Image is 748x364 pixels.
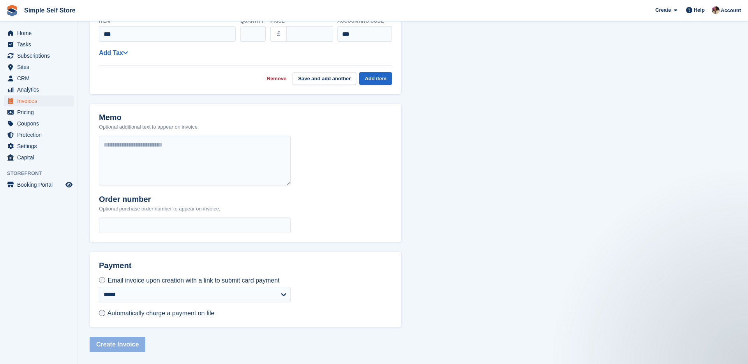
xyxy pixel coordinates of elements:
[4,39,74,50] a: menu
[64,180,74,189] a: Preview store
[17,73,64,84] span: CRM
[21,4,79,17] a: Simple Self Store
[7,170,78,177] span: Storefront
[4,107,74,118] a: menu
[99,277,105,283] input: Email invoice upon creation with a link to submit card payment
[4,73,74,84] a: menu
[99,310,105,316] input: Automatically charge a payment on file
[17,39,64,50] span: Tasks
[17,95,64,106] span: Invoices
[108,277,279,284] span: Email invoice upon creation with a link to submit card payment
[4,28,74,39] a: menu
[721,7,741,14] span: Account
[4,179,74,190] a: menu
[17,50,64,61] span: Subscriptions
[99,261,291,276] h2: Payment
[4,95,74,106] a: menu
[6,5,18,16] img: stora-icon-8386f47178a22dfd0bd8f6a31ec36ba5ce8667c1dd55bd0f319d3a0aa187defe.svg
[17,179,64,190] span: Booking Portal
[99,113,199,122] h2: Memo
[4,118,74,129] a: menu
[99,123,199,131] p: Optional additional text to appear on invoice.
[17,141,64,152] span: Settings
[17,118,64,129] span: Coupons
[17,62,64,72] span: Sites
[4,152,74,163] a: menu
[359,72,392,85] button: Add item
[108,310,215,316] span: Automatically charge a payment on file
[712,6,720,14] img: Scott McCutcheon
[4,84,74,95] a: menu
[17,84,64,95] span: Analytics
[17,107,64,118] span: Pricing
[99,195,220,204] h2: Order number
[90,337,145,352] button: Create Invoice
[4,129,74,140] a: menu
[293,72,356,85] button: Save and add another
[99,205,220,213] p: Optional purchase order number to appear on invoice.
[4,141,74,152] a: menu
[17,28,64,39] span: Home
[655,6,671,14] span: Create
[99,49,128,56] a: Add Tax
[267,75,287,83] a: Remove
[694,6,705,14] span: Help
[17,129,64,140] span: Protection
[4,50,74,61] a: menu
[4,62,74,72] a: menu
[17,152,64,163] span: Capital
